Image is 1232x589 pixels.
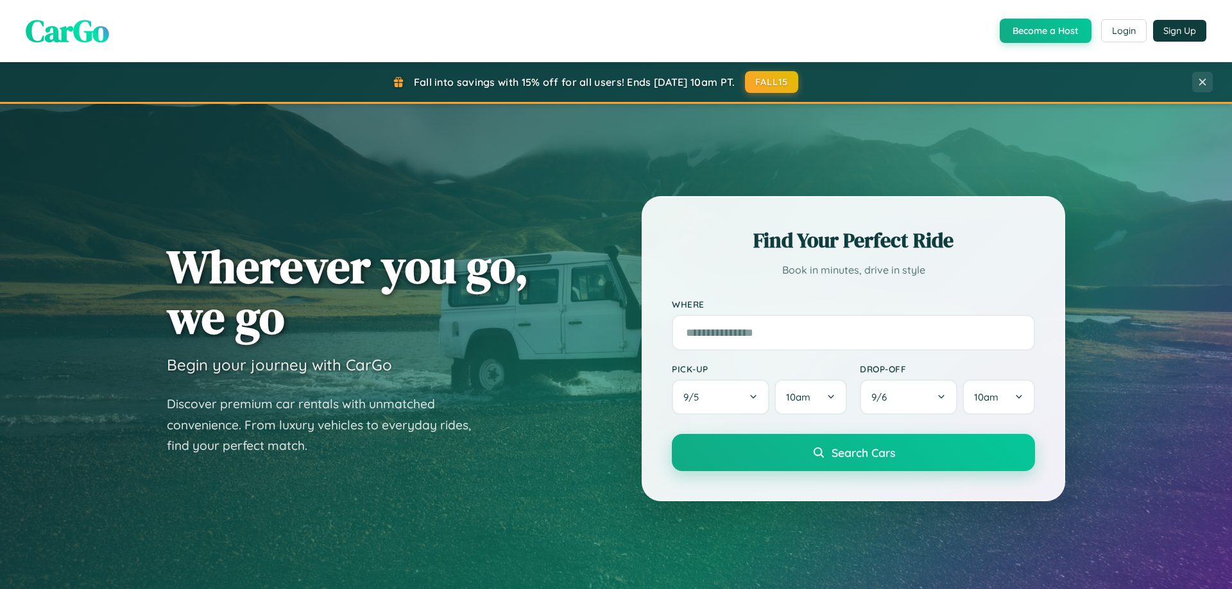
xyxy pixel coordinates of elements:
[1000,19,1091,43] button: Become a Host
[167,355,392,374] h3: Begin your journey with CarGo
[745,71,799,93] button: FALL15
[786,391,810,403] span: 10am
[974,391,998,403] span: 10am
[963,379,1035,415] button: 10am
[26,10,109,52] span: CarGo
[167,394,488,456] p: Discover premium car rentals with unmatched convenience. From luxury vehicles to everyday rides, ...
[672,299,1035,310] label: Where
[1153,20,1206,42] button: Sign Up
[860,379,957,415] button: 9/6
[683,391,705,403] span: 9 / 5
[672,434,1035,471] button: Search Cars
[1101,19,1147,42] button: Login
[672,226,1035,254] h2: Find Your Perfect Ride
[832,445,895,460] span: Search Cars
[871,391,893,403] span: 9 / 6
[672,363,847,374] label: Pick-up
[774,379,847,415] button: 10am
[167,241,529,342] h1: Wherever you go, we go
[414,76,735,88] span: Fall into savings with 15% off for all users! Ends [DATE] 10am PT.
[860,363,1035,374] label: Drop-off
[672,379,769,415] button: 9/5
[672,261,1035,279] p: Book in minutes, drive in style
